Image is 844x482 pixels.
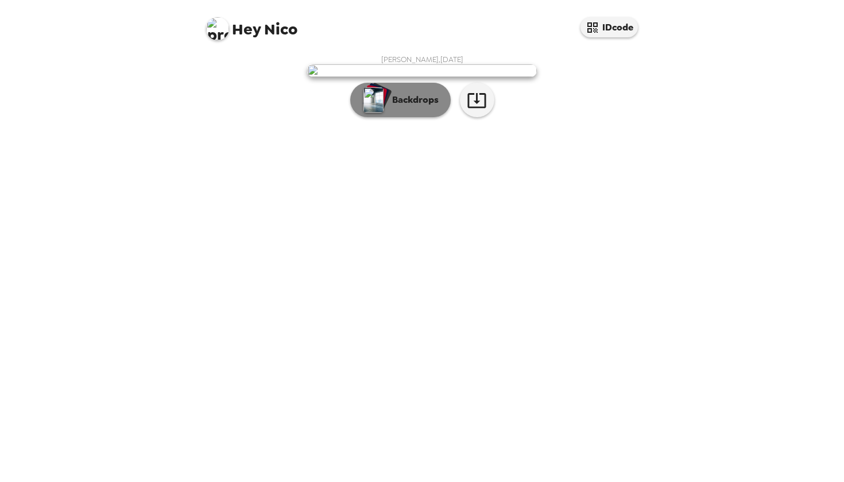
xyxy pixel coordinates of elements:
[232,19,261,40] span: Hey
[386,93,439,107] p: Backdrops
[580,17,638,37] button: IDcode
[206,11,297,37] span: Nico
[381,55,463,64] span: [PERSON_NAME] , [DATE]
[206,17,229,40] img: profile pic
[350,83,451,117] button: Backdrops
[307,64,537,77] img: user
